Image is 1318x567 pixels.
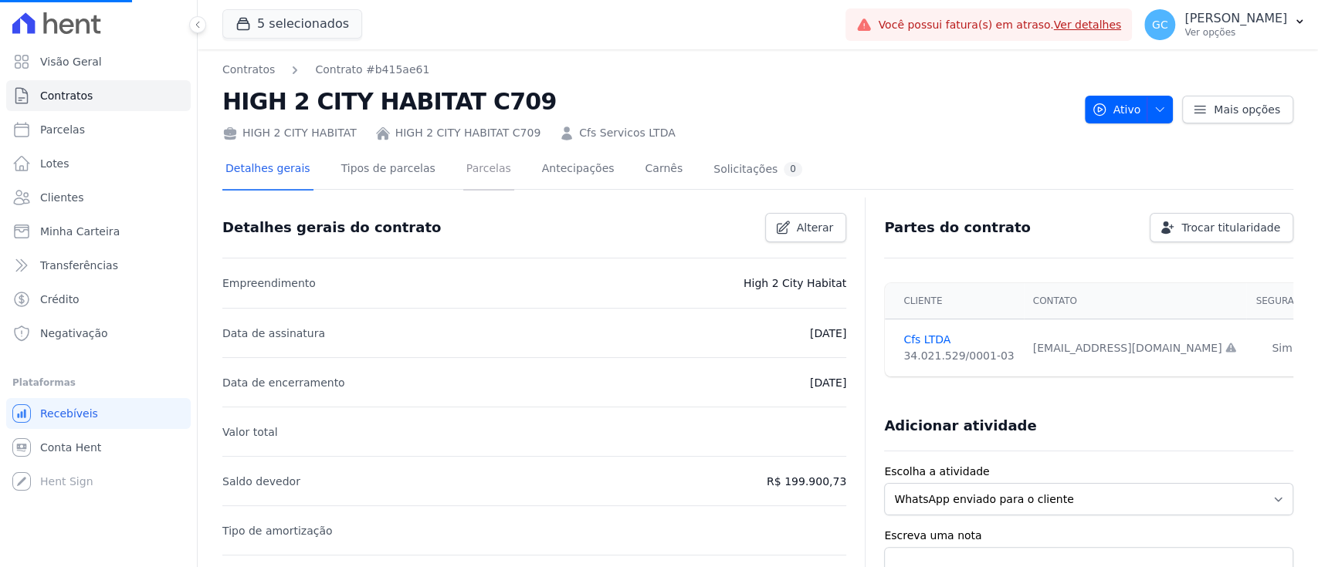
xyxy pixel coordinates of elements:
a: Visão Geral [6,46,191,77]
span: Conta Hent [40,440,101,455]
a: Crédito [6,284,191,315]
button: Ativo [1085,96,1174,123]
a: Lotes [6,148,191,179]
a: Ver detalhes [1054,19,1122,31]
th: Segurado [1246,283,1317,319]
th: Contato [1024,283,1247,319]
a: Solicitações0 [710,150,805,191]
span: Minha Carteira [40,224,120,239]
a: Minha Carteira [6,216,191,247]
div: Plataformas [12,373,185,392]
span: Visão Geral [40,54,102,69]
a: Alterar [765,213,847,242]
div: 34.021.529/0001-03 [903,348,1014,364]
span: Mais opções [1214,102,1280,117]
p: Valor total [222,423,278,441]
p: R$ 199.900,73 [767,472,846,491]
a: Conta Hent [6,432,191,463]
h2: HIGH 2 CITY HABITAT C709 [222,84,1072,119]
a: Transferências [6,250,191,281]
span: Negativação [40,326,108,341]
p: Tipo de amortização [222,521,333,540]
a: Clientes [6,182,191,213]
span: Contratos [40,88,93,103]
span: Alterar [797,220,834,235]
a: Tipos de parcelas [338,150,439,191]
span: Recebíveis [40,406,98,421]
label: Escolha a atividade [884,464,1293,480]
button: GC [PERSON_NAME] Ver opções [1132,3,1318,46]
span: Parcelas [40,122,85,137]
div: Solicitações [713,162,802,177]
p: Data de encerramento [222,373,345,392]
a: Carnês [642,150,686,191]
span: Transferências [40,258,118,273]
a: Recebíveis [6,398,191,429]
a: Parcelas [6,114,191,145]
div: [EMAIL_ADDRESS][DOMAIN_NAME] [1033,340,1238,356]
a: Cfs LTDA [903,332,1014,348]
a: Contrato #b415ae61 [315,62,429,78]
p: High 2 City Habitat [744,274,846,292]
a: Parcelas [463,150,514,191]
p: Data de assinatura [222,324,325,343]
span: Você possui fatura(s) em atraso. [878,17,1121,33]
p: [DATE] [810,373,846,392]
nav: Breadcrumb [222,62,1072,78]
span: Trocar titularidade [1181,220,1280,235]
h3: Detalhes gerais do contrato [222,218,441,237]
a: Trocar titularidade [1150,213,1293,242]
a: Antecipações [539,150,618,191]
a: Mais opções [1182,96,1293,123]
a: Negativação [6,318,191,349]
div: 0 [784,162,802,177]
span: GC [1152,19,1168,30]
span: Ativo [1092,96,1141,123]
p: [PERSON_NAME] [1184,11,1287,26]
a: Detalhes gerais [222,150,313,191]
span: Clientes [40,190,83,205]
p: Saldo devedor [222,472,300,491]
h3: Partes do contrato [884,218,1031,237]
p: Ver opções [1184,26,1287,39]
a: HIGH 2 CITY HABITAT C709 [395,125,541,141]
p: Empreendimento [222,274,316,292]
p: [DATE] [810,324,846,343]
div: HIGH 2 CITY HABITAT [222,125,357,141]
span: Crédito [40,292,80,307]
a: Cfs Servicos LTDA [579,125,675,141]
td: Sim [1246,319,1317,377]
h3: Adicionar atividade [884,417,1036,435]
th: Cliente [885,283,1023,319]
button: 5 selecionados [222,9,362,39]
a: Contratos [222,62,275,78]
span: Lotes [40,156,69,171]
label: Escreva uma nota [884,528,1293,544]
a: Contratos [6,80,191,111]
nav: Breadcrumb [222,62,429,78]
